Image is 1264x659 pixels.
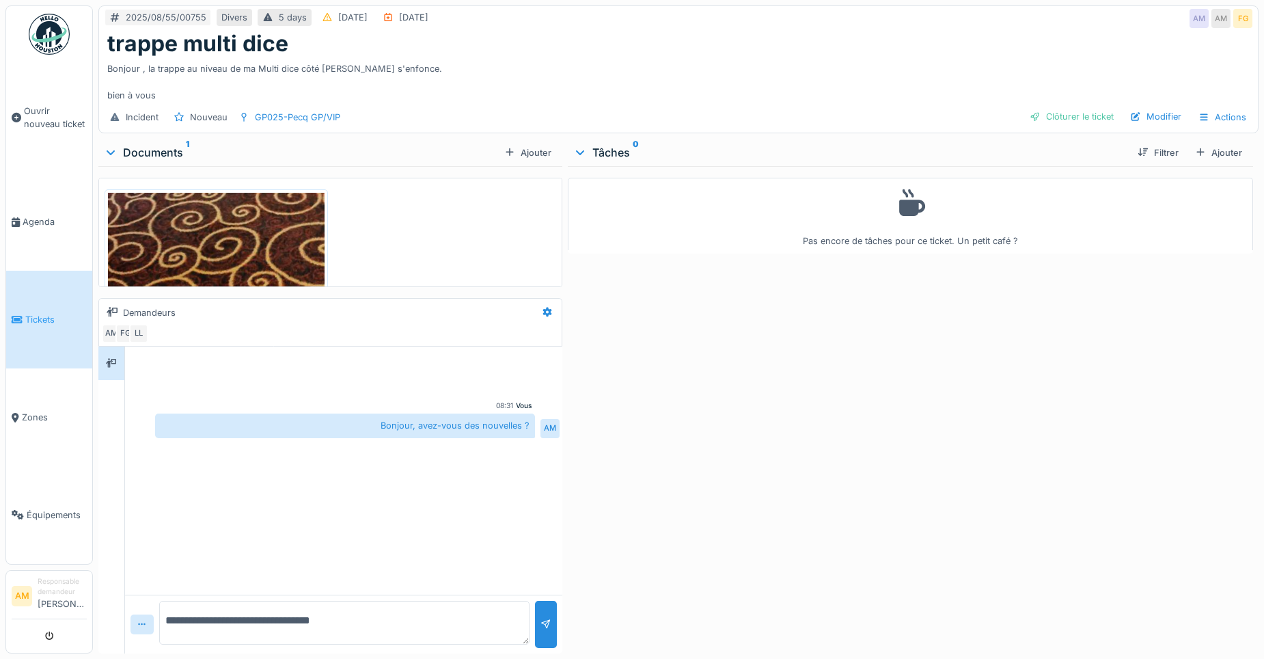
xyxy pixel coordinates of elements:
span: Agenda [23,215,87,228]
div: Demandeurs [123,306,176,319]
img: Badge_color-CXgf-gQk.svg [29,14,70,55]
div: GP025-Pecq GP/VIP [255,111,340,124]
a: Zones [6,368,92,466]
div: Ajouter [1190,144,1248,162]
span: Ouvrir nouveau ticket [24,105,87,131]
div: AM [102,324,121,343]
span: Équipements [27,509,87,522]
div: Pas encore de tâches pour ce ticket. Un petit café ? [577,184,1244,247]
div: 5 days [279,11,307,24]
a: Équipements [6,466,92,564]
div: Filtrer [1132,144,1184,162]
div: Actions [1192,107,1252,127]
sup: 0 [633,144,639,161]
div: LL [129,324,148,343]
div: [DATE] [399,11,428,24]
div: Bonjour , la trappe au niveau de ma Multi dice côté [PERSON_NAME] s'enfonce. bien à vous [107,57,1250,102]
sup: 1 [186,144,189,161]
li: [PERSON_NAME] [38,576,87,616]
div: AM [1211,9,1231,28]
div: Responsable demandeur [38,576,87,597]
li: AM [12,586,32,606]
div: AM [1190,9,1209,28]
div: Ajouter [499,144,557,162]
a: Agenda [6,173,92,271]
div: Divers [221,11,247,24]
div: FG [1233,9,1252,28]
div: 08:31 [496,401,513,411]
span: Zones [22,411,87,424]
div: Modifier [1125,107,1187,126]
div: Nouveau [190,111,228,124]
a: Tickets [6,271,92,368]
h1: trappe multi dice [107,31,288,57]
div: 2025/08/55/00755 [126,11,206,24]
div: [DATE] [338,11,368,24]
a: AM Responsable demandeur[PERSON_NAME] [12,576,87,619]
div: Tâches [573,144,1127,161]
div: FG [115,324,135,343]
span: Tickets [25,313,87,326]
div: Vous [516,401,532,411]
div: Bonjour, avez-vous des nouvelles ? [155,414,535,438]
a: Ouvrir nouveau ticket [6,62,92,173]
div: AM [540,419,560,438]
div: Documents [104,144,499,161]
div: Clôturer le ticket [1024,107,1119,126]
div: Incident [126,111,159,124]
